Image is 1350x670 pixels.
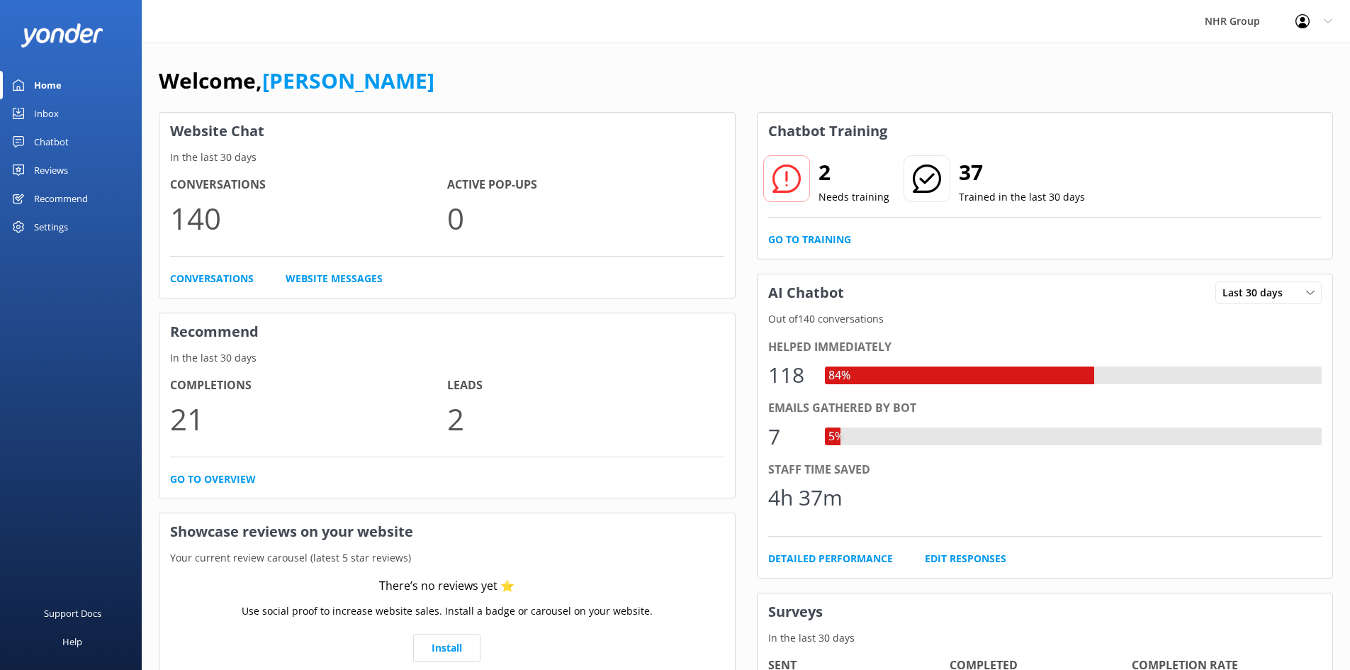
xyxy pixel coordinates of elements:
[34,184,88,213] div: Recommend
[159,113,735,150] h3: Website Chat
[758,274,855,311] h3: AI Chatbot
[34,156,68,184] div: Reviews
[925,551,1006,566] a: Edit Responses
[44,599,101,627] div: Support Docs
[159,150,735,165] p: In the last 30 days
[758,311,1333,327] p: Out of 140 conversations
[768,420,811,454] div: 7
[159,313,735,350] h3: Recommend
[447,395,724,442] p: 2
[825,367,854,385] div: 84%
[34,99,59,128] div: Inbox
[768,481,843,515] div: 4h 37m
[242,603,653,619] p: Use social proof to increase website sales. Install a badge or carousel on your website.
[819,189,889,205] p: Needs training
[34,213,68,241] div: Settings
[447,176,724,194] h4: Active Pop-ups
[21,23,103,47] img: yonder-white-logo.png
[159,513,735,550] h3: Showcase reviews on your website
[819,155,889,189] h2: 2
[825,428,848,446] div: 5%
[170,395,447,442] p: 21
[262,66,434,95] a: [PERSON_NAME]
[768,551,893,566] a: Detailed Performance
[34,128,69,156] div: Chatbot
[959,189,1085,205] p: Trained in the last 30 days
[170,271,254,286] a: Conversations
[768,399,1322,418] div: Emails gathered by bot
[768,232,851,247] a: Go to Training
[159,350,735,366] p: In the last 30 days
[1222,285,1291,301] span: Last 30 days
[758,630,1333,646] p: In the last 30 days
[768,358,811,392] div: 118
[758,113,898,150] h3: Chatbot Training
[286,271,383,286] a: Website Messages
[159,64,434,98] h1: Welcome,
[447,194,724,242] p: 0
[959,155,1085,189] h2: 37
[170,471,256,487] a: Go to overview
[768,338,1322,357] div: Helped immediately
[447,376,724,395] h4: Leads
[413,634,480,662] a: Install
[170,376,447,395] h4: Completions
[159,550,735,566] p: Your current review carousel (latest 5 star reviews)
[62,627,82,656] div: Help
[170,194,447,242] p: 140
[768,461,1322,479] div: Staff time saved
[170,176,447,194] h4: Conversations
[379,577,514,596] div: There’s no reviews yet ⭐
[34,71,62,99] div: Home
[758,593,1333,630] h3: Surveys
